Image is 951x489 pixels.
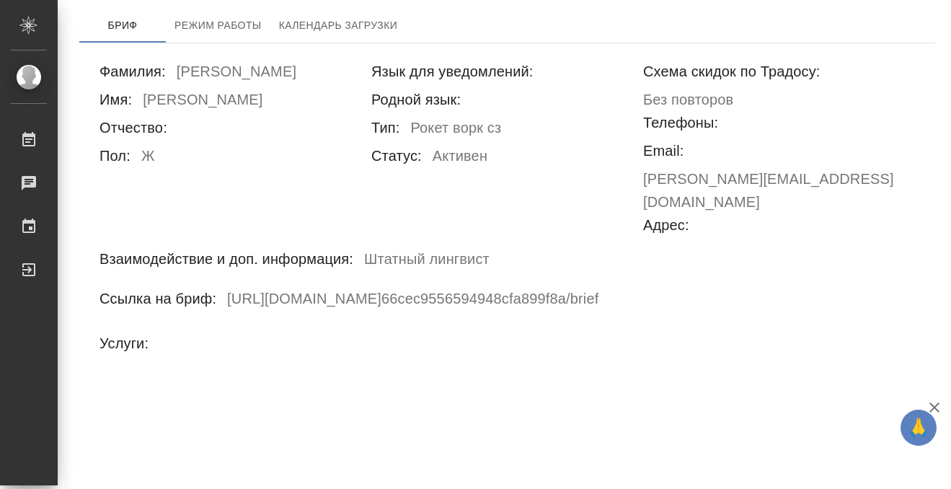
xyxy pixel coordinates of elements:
[643,88,733,111] h6: Без повторов
[433,144,487,172] h6: Активен
[371,60,534,83] h6: Язык для уведомлений:
[643,60,820,83] h6: Схема скидок по Традосу:
[643,167,915,213] h6: [PERSON_NAME][EMAIL_ADDRESS][DOMAIN_NAME]
[99,116,167,139] h6: Отчество:
[643,111,718,134] h6: Телефоны:
[371,116,400,139] h6: Тип:
[227,287,598,315] h6: [URL][DOMAIN_NAME] 66cec9556594948cfa899f8a /brief
[643,139,684,162] h6: Email:
[99,287,216,310] h6: Ссылка на бриф:
[371,88,461,111] h6: Родной язык:
[177,60,296,88] h6: [PERSON_NAME]
[99,60,166,83] h6: Фамилия:
[371,144,422,167] h6: Статус:
[174,17,262,35] span: Режим работы
[99,144,131,167] h6: Пол:
[279,17,398,35] span: Календарь загрузки
[643,213,689,237] h6: Адрес:
[364,247,490,276] h6: Штатный лингвист
[906,413,931,443] span: 🙏
[88,17,157,35] span: Бриф
[410,116,501,144] h6: Рокет ворк сз
[99,88,132,111] h6: Имя:
[901,410,937,446] button: 🙏
[99,247,353,270] h6: Взаимодействие и доп. информация:
[141,144,155,172] h6: Ж
[143,88,262,116] h6: [PERSON_NAME]
[99,332,149,355] h6: Услуги:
